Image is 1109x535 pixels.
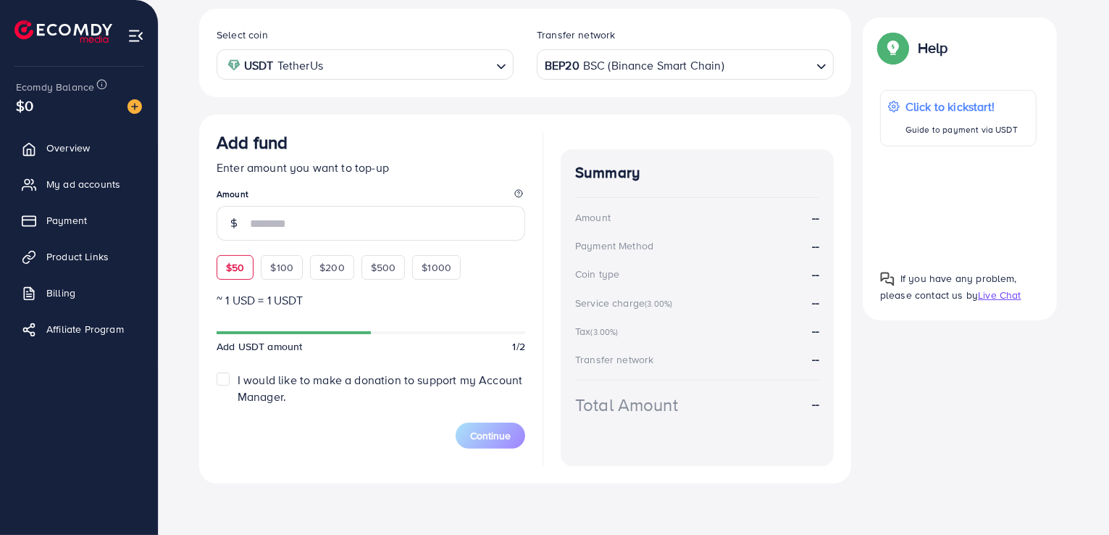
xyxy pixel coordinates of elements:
[127,99,142,114] img: image
[575,352,654,367] div: Transfer network
[575,324,623,339] div: Tax
[227,59,240,72] img: coin
[422,260,451,275] span: $1000
[880,271,1017,302] span: If you have any problem, please contact us by
[905,98,1018,115] p: Click to kickstart!
[371,260,396,275] span: $500
[812,351,819,367] strong: --
[545,55,579,76] strong: BEP20
[327,54,490,76] input: Search for option
[456,423,525,449] button: Continue
[217,339,302,354] span: Add USDT amount
[513,339,525,354] span: 1/2
[575,210,611,225] div: Amount
[11,315,147,344] a: Affiliate Program
[905,121,1018,138] p: Guide to payment via USDT
[217,132,288,153] h3: Add fund
[217,49,514,79] div: Search for option
[575,267,619,281] div: Coin type
[11,170,147,199] a: My ad accounts
[537,28,616,42] label: Transfer network
[978,288,1021,302] span: Live Chat
[46,286,75,300] span: Billing
[880,35,906,61] img: Popup guide
[226,260,244,275] span: $50
[590,326,618,338] small: (3.00%)
[575,164,819,182] h4: Summary
[812,266,819,283] strong: --
[575,392,678,418] div: Total Amount
[46,249,109,264] span: Product Links
[812,396,819,412] strong: --
[11,242,147,271] a: Product Links
[11,133,147,162] a: Overview
[217,159,525,176] p: Enter amount you want to top-up
[127,28,144,44] img: menu
[46,213,87,228] span: Payment
[645,298,672,310] small: (3.00%)
[16,95,33,116] span: $0
[575,296,677,310] div: Service charge
[726,54,811,76] input: Search for option
[537,49,834,79] div: Search for option
[14,20,112,43] img: logo
[918,39,948,57] p: Help
[319,260,345,275] span: $200
[812,323,819,339] strong: --
[270,260,293,275] span: $100
[217,291,525,309] p: ~ 1 USD = 1 USDT
[812,210,819,226] strong: --
[277,55,323,76] span: TetherUs
[812,238,819,254] strong: --
[244,55,274,76] strong: USDT
[583,55,724,76] span: BSC (Binance Smart Chain)
[16,80,94,94] span: Ecomdy Balance
[1047,470,1098,524] iframe: Chat
[575,239,653,253] div: Payment Method
[11,278,147,307] a: Billing
[238,372,522,405] span: I would like to make a donation to support my Account Manager.
[880,272,895,286] img: Popup guide
[217,188,525,206] legend: Amount
[46,177,120,191] span: My ad accounts
[470,428,511,443] span: Continue
[217,28,268,42] label: Select coin
[11,206,147,235] a: Payment
[46,141,90,155] span: Overview
[46,322,124,336] span: Affiliate Program
[812,294,819,310] strong: --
